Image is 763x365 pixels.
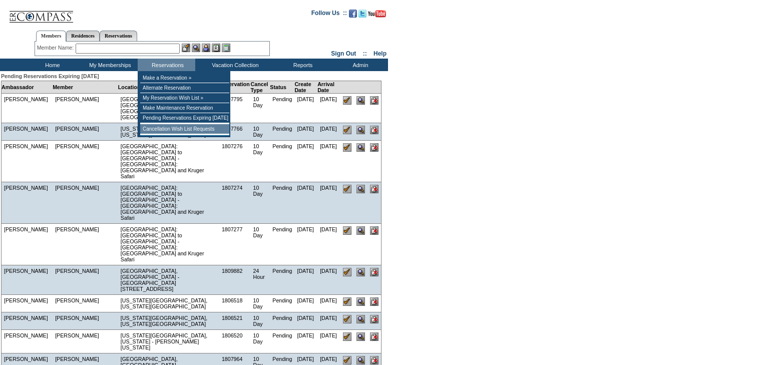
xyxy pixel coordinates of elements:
td: 10 Day [251,330,270,353]
td: [PERSON_NAME] [53,182,118,224]
td: [DATE] [294,123,317,141]
input: View [356,226,365,235]
td: [DATE] [294,182,317,224]
td: Make Maintenance Reservation [140,103,229,113]
td: Pending [270,312,294,330]
span: Pending Reservations Expiring [DATE] [1,73,99,79]
td: Status [270,81,294,94]
td: [DATE] [294,94,317,123]
td: Alternate Reservation [140,83,229,93]
input: Confirm [343,297,351,306]
input: Cancel [370,126,378,134]
td: Pending [270,182,294,224]
td: [DATE] [294,141,317,182]
td: [GEOGRAPHIC_DATA]: [GEOGRAPHIC_DATA] to [GEOGRAPHIC_DATA] - [GEOGRAPHIC_DATA]: [GEOGRAPHIC_DATA] ... [118,141,219,182]
input: View [356,268,365,276]
input: View [356,315,365,323]
img: Compass Home [9,3,74,23]
td: 1806521 [219,312,251,330]
td: [DATE] [317,295,340,312]
td: Ambassador [2,81,53,94]
td: [US_STATE][GEOGRAPHIC_DATA], [US_STATE][GEOGRAPHIC_DATA] [118,312,219,330]
td: Cancellation Wish List Requests [140,124,229,134]
img: b_calculator.gif [222,44,230,52]
td: [PERSON_NAME] [53,94,118,123]
td: [DATE] [317,330,340,353]
input: View [356,143,365,152]
td: [PERSON_NAME] [2,265,53,295]
td: [GEOGRAPHIC_DATA], [GEOGRAPHIC_DATA] - [GEOGRAPHIC_DATA], [GEOGRAPHIC_DATA] [118,94,219,123]
td: [GEOGRAPHIC_DATA]: [GEOGRAPHIC_DATA] to [GEOGRAPHIC_DATA] - [GEOGRAPHIC_DATA]: [GEOGRAPHIC_DATA] ... [118,182,219,224]
img: Become our fan on Facebook [349,10,357,18]
a: Help [373,50,387,57]
td: 10 Day [251,94,270,123]
td: Member [53,81,118,94]
td: [US_STATE][GEOGRAPHIC_DATA], [US_STATE][GEOGRAPHIC_DATA] [118,123,219,141]
td: [DATE] [294,224,317,265]
td: [DATE] [317,182,340,224]
td: [DATE] [317,123,340,141]
td: [PERSON_NAME] [2,182,53,224]
img: Reservations [212,44,220,52]
td: 10 Day [251,312,270,330]
input: Confirm [343,268,351,276]
td: 1807795 [219,94,251,123]
input: View [356,96,365,105]
img: View [192,44,200,52]
input: Confirm [343,143,351,152]
a: Reservations [100,31,137,41]
input: View [356,332,365,341]
input: Confirm [343,315,351,323]
input: Cancel [370,297,378,306]
td: [US_STATE][GEOGRAPHIC_DATA], [US_STATE][GEOGRAPHIC_DATA] [118,295,219,312]
td: [PERSON_NAME] [53,141,118,182]
a: Residences [66,31,100,41]
td: [PERSON_NAME] [2,295,53,312]
td: [PERSON_NAME] [2,141,53,182]
td: [US_STATE][GEOGRAPHIC_DATA], [US_STATE] - [PERSON_NAME] [US_STATE] [118,330,219,353]
td: [PERSON_NAME] [2,123,53,141]
input: Cancel [370,332,378,341]
td: 10 Day [251,182,270,224]
a: Follow us on Twitter [358,13,366,19]
input: Cancel [370,268,378,276]
td: [PERSON_NAME] [53,265,118,295]
td: Make a Reservation » [140,73,229,83]
td: [GEOGRAPHIC_DATA]: [GEOGRAPHIC_DATA] to [GEOGRAPHIC_DATA] - [GEOGRAPHIC_DATA]: [GEOGRAPHIC_DATA] ... [118,224,219,265]
td: 1809882 [219,265,251,295]
td: Pending [270,295,294,312]
td: Pending [270,330,294,353]
td: [DATE] [294,312,317,330]
td: My Memberships [80,59,138,71]
td: [DATE] [317,141,340,182]
input: Confirm [343,226,351,235]
input: View [356,356,365,364]
td: Pending [270,94,294,123]
a: Members [36,31,67,42]
td: [PERSON_NAME] [53,123,118,141]
td: Reservations [138,59,195,71]
td: [PERSON_NAME] [2,330,53,353]
td: Create Date [294,81,317,94]
td: [PERSON_NAME] [2,94,53,123]
td: 10 Day [251,141,270,182]
td: [DATE] [317,94,340,123]
td: 1807277 [219,224,251,265]
input: Confirm [343,185,351,193]
td: 1807766 [219,123,251,141]
td: [DATE] [294,330,317,353]
td: Pending [270,141,294,182]
td: Location [118,81,219,94]
td: My Reservation Wish List » [140,93,229,103]
td: 1807274 [219,182,251,224]
td: [DATE] [317,224,340,265]
input: Cancel [370,96,378,105]
td: 10 Day [251,224,270,265]
td: Follow Us :: [311,9,347,21]
td: Admin [330,59,388,71]
td: Pending [270,265,294,295]
img: b_edit.gif [182,44,190,52]
td: [PERSON_NAME] [2,312,53,330]
td: [PERSON_NAME] [53,295,118,312]
img: Follow us on Twitter [358,10,366,18]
